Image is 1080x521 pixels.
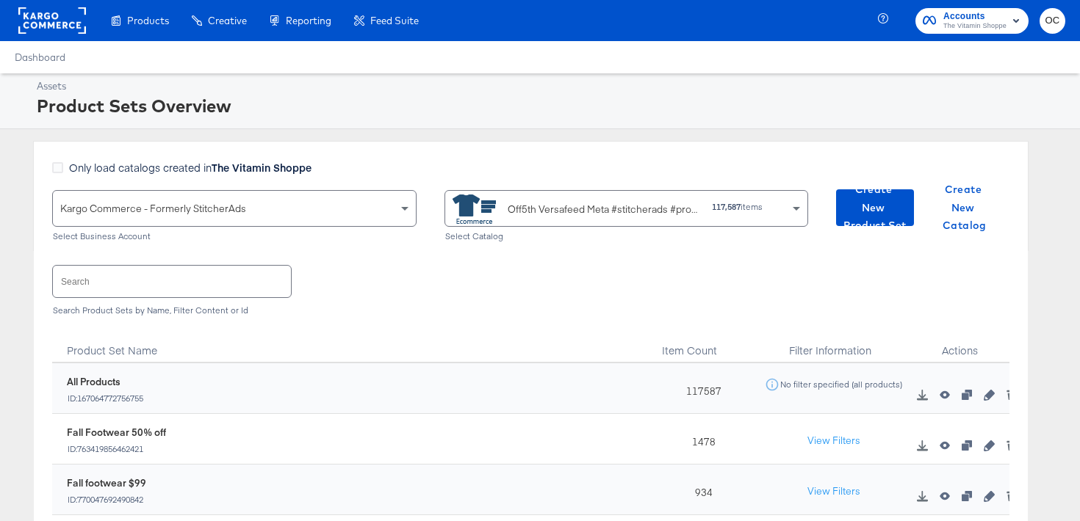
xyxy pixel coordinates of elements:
span: Create New Product Set [842,181,908,235]
span: Products [127,15,169,26]
div: Actions [910,327,1009,363]
div: ID: 167064772756755 [67,393,144,404]
span: Accounts [943,9,1007,24]
div: Item Count [650,327,750,363]
span: Reporting [286,15,331,26]
span: Create New Catalog [932,181,998,235]
span: OC [1045,12,1059,29]
div: All Products [67,375,144,389]
div: 117587 [650,363,750,414]
span: Feed Suite [370,15,419,26]
div: Select Catalog [444,231,809,241]
div: Fall Footwear 50% off [67,426,166,440]
div: 1478 [650,414,750,464]
div: Fall footwear $99 [67,476,146,490]
div: Select Business Account [52,231,417,241]
div: Toggle SortBy [52,327,650,363]
button: OC [1040,8,1065,34]
button: View Filters [797,428,871,454]
button: Create New Product Set [836,189,914,226]
span: Only load catalogs created in [69,160,312,175]
strong: 117,587 [712,201,741,212]
strong: The Vitamin Shoppe [212,160,312,175]
input: Search product sets [53,266,291,297]
div: ID: 770047692490842 [67,495,146,505]
div: Assets [37,79,1062,93]
a: Dashboard [15,51,65,63]
button: AccountsThe Vitamin Shoppe [915,8,1029,34]
span: Creative [208,15,247,26]
div: ID: 763419856462421 [67,444,166,454]
div: Off5th Versafeed Meta #stitcherads #product-catalog #keep [508,202,701,217]
div: No filter specified (all products) [780,379,903,390]
span: The Vitamin Shoppe [943,21,1007,32]
div: Product Set Name [52,327,650,363]
span: Kargo Commerce - Formerly StitcherAds [60,202,246,215]
div: Toggle SortBy [650,327,750,363]
div: items [711,202,763,212]
div: Search Product Sets by Name, Filter Content or Id [52,305,1009,316]
button: Create New Catalog [926,189,1004,226]
button: View Filters [797,478,871,505]
div: Product Sets Overview [37,93,1062,118]
div: 934 [650,464,750,515]
div: Filter Information [750,327,910,363]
